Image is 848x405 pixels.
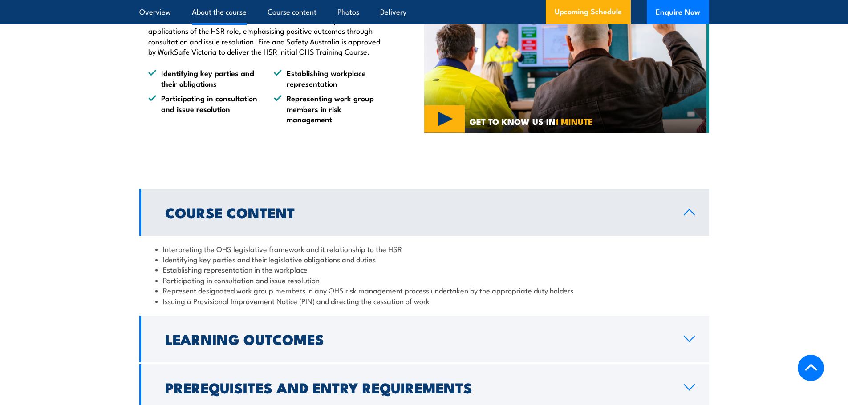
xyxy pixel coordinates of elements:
[165,333,669,345] h2: Learning Outcomes
[155,254,693,264] li: Identifying key parties and their legislative obligations and duties
[155,285,693,295] li: Represent designated work group members in any OHS risk management process undertaken by the appr...
[165,381,669,393] h2: Prerequisites and Entry Requirements
[556,115,593,128] strong: 1 MINUTE
[139,189,709,236] a: Course Content
[165,206,669,218] h2: Course Content
[139,316,709,362] a: Learning Outcomes
[274,93,383,124] li: Representing work group members in risk management
[155,275,693,285] li: Participating in consultation and issue resolution
[155,296,693,306] li: Issuing a Provisional Improvement Notice (PIN) and directing the cessation of work
[274,68,383,88] li: Establishing workplace representation
[155,264,693,274] li: Establishing representation in the workplace
[155,244,693,254] li: Interpreting the OHS legislative framework and it relationship to the HSR
[470,117,593,125] span: GET TO KNOW US IN
[148,68,258,88] li: Identifying key parties and their obligations
[148,15,383,57] p: This WorkSafe Victoria developed HSR course focuses on practical applications of the HSR role, em...
[148,93,258,124] li: Participating in consultation and issue resolution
